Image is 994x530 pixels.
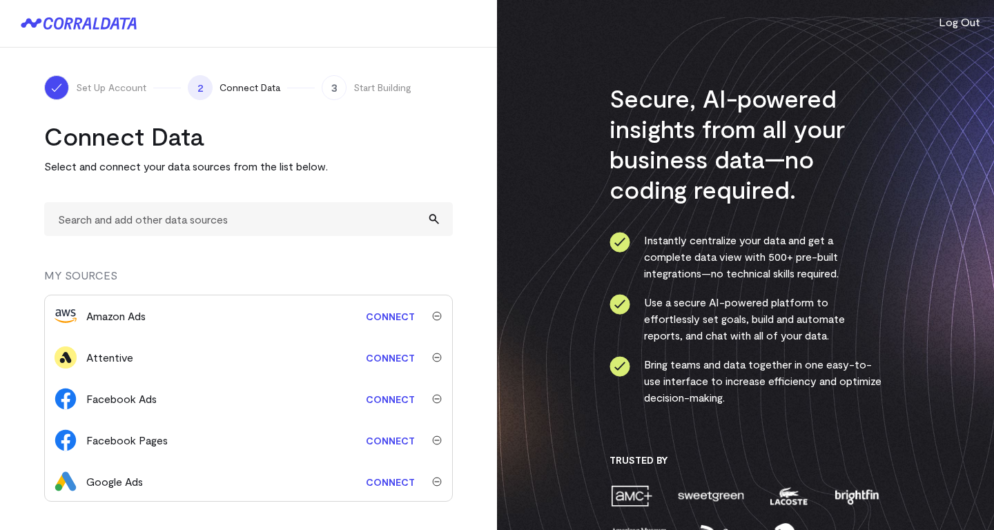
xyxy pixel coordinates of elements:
img: ico-check-circle-4b19435c.svg [610,356,630,377]
a: Connect [359,428,422,453]
h3: Trusted By [610,454,882,467]
span: 2 [188,75,213,100]
span: 3 [322,75,347,100]
a: Connect [359,386,422,412]
div: Facebook Ads [86,391,157,407]
div: Google Ads [86,473,143,490]
li: Use a secure AI-powered platform to effortlessly set goals, build and automate reports, and chat ... [610,294,882,344]
a: Connect [359,469,422,495]
img: ico-check-white-5ff98cb1.svg [50,81,64,95]
img: google_ads-c8121f33.png [55,471,77,493]
button: Log Out [939,14,980,30]
h2: Connect Data [44,121,453,151]
p: Select and connect your data sources from the list below. [44,158,453,175]
img: facebook_pages-56946ca1.svg [55,429,77,451]
img: amc-0b11a8f1.png [610,484,654,508]
span: Start Building [353,81,411,95]
img: ico-check-circle-4b19435c.svg [610,232,630,253]
img: trash-40e54a27.svg [432,311,442,321]
img: brightfin-a251e171.png [832,484,881,508]
img: trash-40e54a27.svg [432,394,442,404]
li: Instantly centralize your data and get a complete data view with 500+ pre-built integrations—no t... [610,232,882,282]
span: Set Up Account [76,81,146,95]
li: Bring teams and data together in one easy-to-use interface to increase efficiency and optimize de... [610,356,882,406]
input: Search and add other data sources [44,202,453,236]
h3: Secure, AI-powered insights from all your business data—no coding required. [610,83,882,204]
img: facebook_ads-56946ca1.svg [55,388,77,410]
a: Connect [359,304,422,329]
span: Connect Data [220,81,280,95]
div: MY SOURCES [44,267,453,295]
a: Connect [359,345,422,371]
img: lacoste-7a6b0538.png [768,484,809,508]
div: Amazon Ads [86,308,146,324]
img: sweetgreen-1d1fb32c.png [676,484,745,508]
div: Attentive [86,349,133,366]
img: trash-40e54a27.svg [432,477,442,487]
img: ico-check-circle-4b19435c.svg [610,294,630,315]
img: attentive-31a3840e.svg [55,346,77,369]
img: trash-40e54a27.svg [432,353,442,362]
div: Facebook Pages [86,432,168,449]
img: trash-40e54a27.svg [432,435,442,445]
img: amazon_ads-91064bad.svg [55,309,77,322]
